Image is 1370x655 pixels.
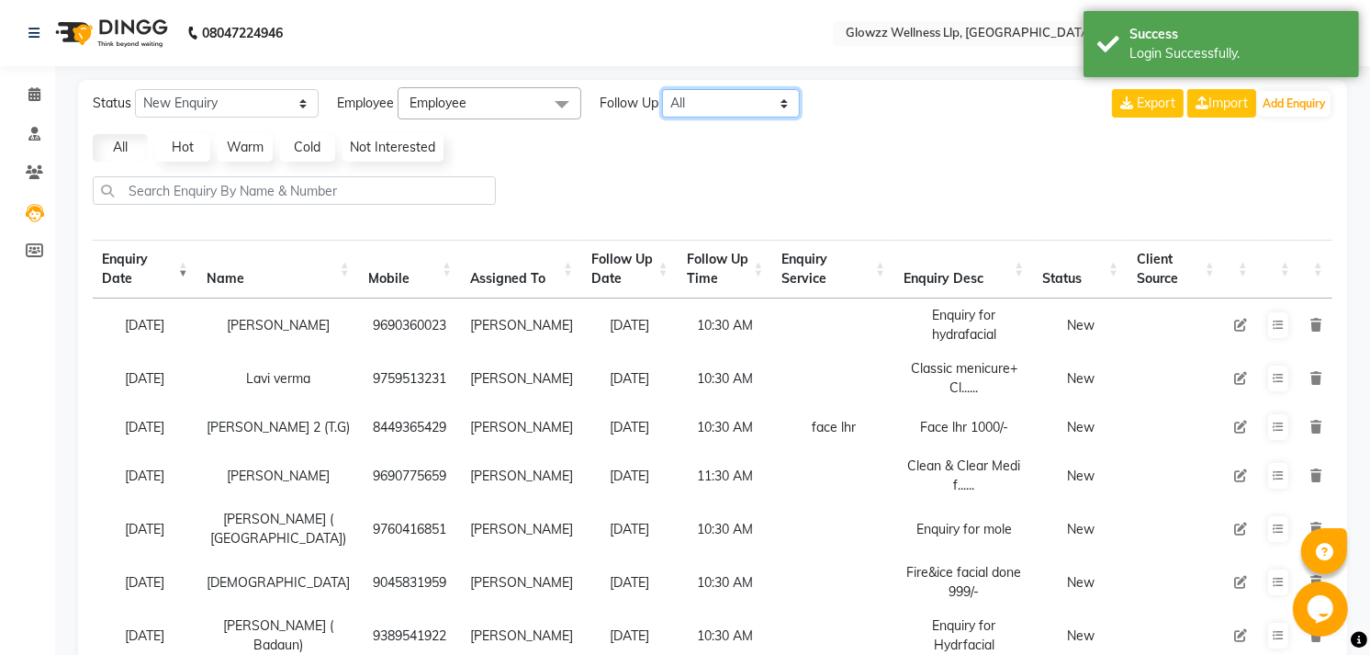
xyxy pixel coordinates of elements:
[93,503,197,556] td: [DATE]
[93,352,197,405] td: [DATE]
[1224,240,1257,299] th: : activate to sort column ascending
[582,556,678,609] td: [DATE]
[582,503,678,556] td: [DATE]
[1129,25,1345,44] div: Success
[904,359,1024,398] div: Classic menicure+ Cl......
[1033,299,1128,352] td: New
[93,240,197,299] th: Enquiry Date: activate to sort column ascending
[461,449,582,503] td: [PERSON_NAME]
[47,7,173,59] img: logo
[197,556,359,609] td: [DEMOGRAPHIC_DATA]
[1033,240,1128,299] th: Status: activate to sort column ascending
[280,134,335,162] a: Cold
[197,405,359,449] td: [PERSON_NAME] 2 (T.G)
[1129,44,1345,63] div: Login Successfully.
[202,7,283,59] b: 08047224946
[359,405,461,449] td: 8449365429
[1293,582,1352,637] iframe: chat widget
[359,556,461,609] td: 9045831959
[359,240,461,299] th: Mobile : activate to sort column ascending
[93,556,197,609] td: [DATE]
[359,449,461,503] td: 9690775659
[218,134,273,162] a: Warm
[1257,240,1299,299] th: : activate to sort column ascending
[582,405,678,449] td: [DATE]
[461,503,582,556] td: [PERSON_NAME]
[678,352,773,405] td: 10:30 AM
[359,503,461,556] td: 9760416851
[197,449,359,503] td: [PERSON_NAME]
[894,240,1033,299] th: Enquiry Desc: activate to sort column ascending
[678,299,773,352] td: 10:30 AM
[359,352,461,405] td: 9759513231
[772,240,894,299] th: Enquiry Service : activate to sort column ascending
[1112,89,1184,118] button: Export
[197,240,359,299] th: Name: activate to sort column ascending
[1299,240,1332,299] th: : activate to sort column ascending
[155,134,210,162] a: Hot
[93,176,496,205] input: Search Enquiry By Name & Number
[582,352,678,405] td: [DATE]
[1258,91,1331,117] button: Add Enquiry
[342,134,444,162] a: Not Interested
[1033,503,1128,556] td: New
[582,449,678,503] td: [DATE]
[678,240,773,299] th: Follow Up Time : activate to sort column ascending
[1137,95,1175,111] span: Export
[904,563,1024,602] div: Fire&ice facial done 999/-
[93,134,148,162] a: All
[1187,89,1256,118] a: Import
[1033,352,1128,405] td: New
[93,405,197,449] td: [DATE]
[93,449,197,503] td: [DATE]
[197,299,359,352] td: [PERSON_NAME]
[461,299,582,352] td: [PERSON_NAME]
[582,240,678,299] th: Follow Up Date: activate to sort column ascending
[461,240,582,299] th: Assigned To : activate to sort column ascending
[461,405,582,449] td: [PERSON_NAME]
[461,352,582,405] td: [PERSON_NAME]
[678,449,773,503] td: 11:30 AM
[410,95,466,111] span: Employee
[904,457,1024,495] div: Clean & Clear Medi f......
[1033,556,1128,609] td: New
[600,94,658,113] span: Follow Up
[359,299,461,352] td: 9690360023
[1033,405,1128,449] td: New
[678,556,773,609] td: 10:30 AM
[1033,449,1128,503] td: New
[678,503,773,556] td: 10:30 AM
[1128,240,1224,299] th: Client Source: activate to sort column ascending
[904,306,1024,344] div: Enquiry for hydrafacial
[93,299,197,352] td: [DATE]
[904,520,1024,539] div: Enquiry for mole
[678,405,773,449] td: 10:30 AM
[337,94,394,113] span: Employee
[904,616,1024,655] div: Enquiry for Hydrfacial
[461,556,582,609] td: [PERSON_NAME]
[197,503,359,556] td: [PERSON_NAME] ( [GEOGRAPHIC_DATA])
[93,94,131,113] span: Status
[197,352,359,405] td: Lavi verma
[772,405,894,449] td: face lhr
[904,418,1024,437] div: Face lhr 1000/-
[582,299,678,352] td: [DATE]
